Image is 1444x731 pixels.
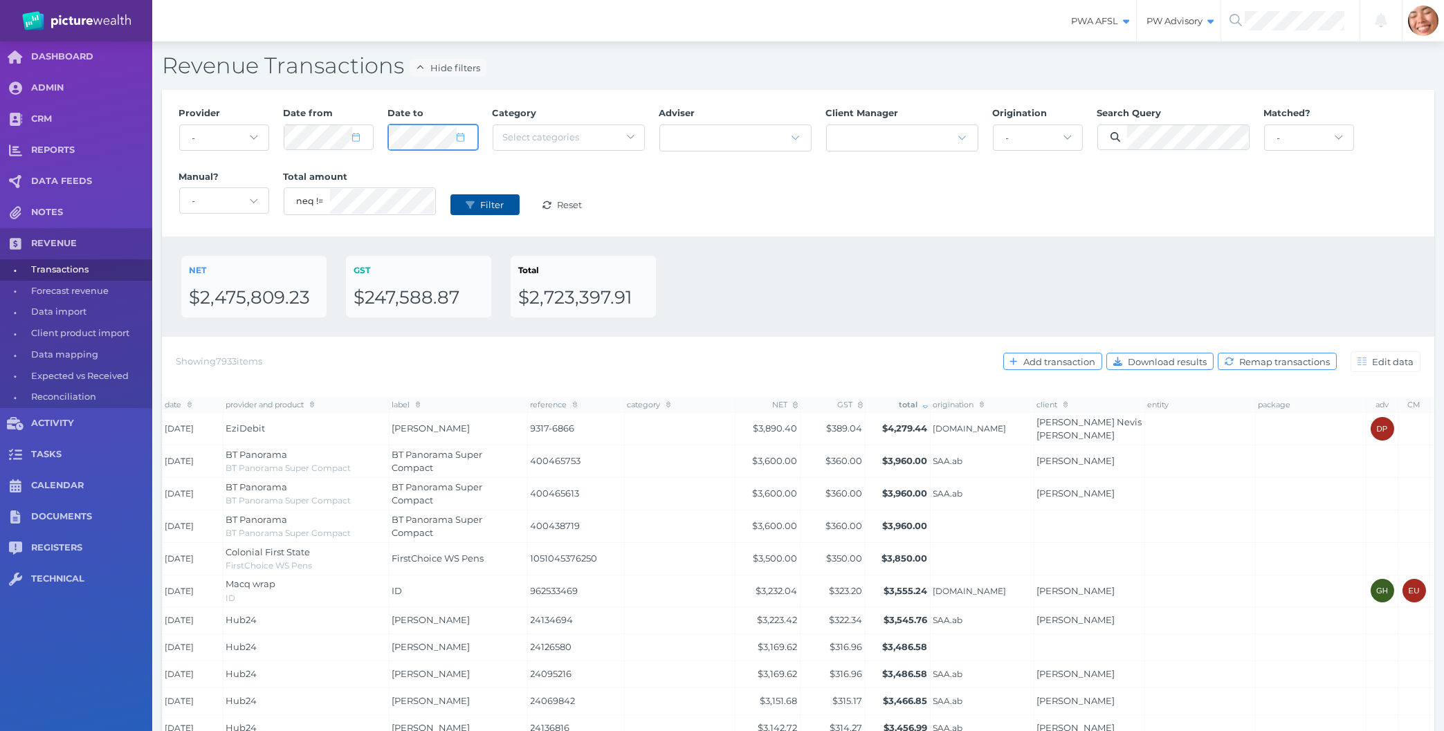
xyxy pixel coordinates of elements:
[1037,488,1115,499] a: [PERSON_NAME]
[163,575,223,607] td: [DATE]
[1145,397,1256,412] th: entity
[753,455,798,466] span: $3,600.00
[758,641,798,652] span: $3,169.62
[883,455,928,466] span: $3,960.00
[31,259,147,281] span: Transactions
[1037,614,1115,625] a: [PERSON_NAME]
[503,131,580,142] span: Select categories
[1369,356,1420,367] span: Edit data
[493,107,537,118] span: Category
[226,614,257,625] span: Hub24
[450,194,520,215] button: Filter
[899,400,928,409] span: total
[163,445,223,478] td: [DATE]
[226,463,351,473] span: BT Panorama Super Compact
[1106,353,1214,370] button: Download results
[931,607,1034,634] td: SAA.ab
[883,488,928,499] span: $3,960.00
[531,519,622,533] span: 400438719
[883,423,928,434] span: $4,279.44
[528,661,625,688] td: 24095216
[1376,586,1388,595] span: GH
[31,418,152,429] span: ACTIVITY
[284,171,348,182] span: Total amount
[392,585,403,596] span: ID
[31,344,147,366] span: Data mapping
[531,422,622,436] span: 9317-6866
[933,586,1032,597] span: [DOMAIN_NAME]
[830,614,863,625] span: $322.34
[531,584,622,598] span: 962533469
[1037,695,1115,706] a: [PERSON_NAME]
[531,694,622,708] span: 24069842
[31,511,152,523] span: DOCUMENTS
[226,495,351,506] span: BT Panorama Super Compact
[531,640,622,654] span: 24126580
[830,585,863,596] span: $323.20
[226,423,266,434] span: EziDebit
[528,607,625,634] td: 24134694
[659,107,695,118] span: Adviser
[883,520,928,531] span: $3,960.00
[1402,579,1426,602] div: External user
[31,238,152,250] span: REVENUE
[931,445,1034,478] td: SAA.ab
[1037,416,1142,441] a: [PERSON_NAME] Nevis [PERSON_NAME]
[882,553,928,564] span: $3,850.00
[931,575,1034,607] td: DaleScally.cm
[1037,400,1068,409] span: client
[1003,353,1102,370] button: Add transaction
[31,387,147,408] span: Reconciliation
[528,413,625,445] td: 9317-6866
[531,454,622,468] span: 400465753
[883,668,928,679] span: $3,486.58
[830,668,863,679] span: $316.96
[1398,397,1430,412] th: CM
[162,51,1434,80] h2: Revenue Transactions
[758,614,798,625] span: $3,223.42
[931,478,1034,510] td: SAA.ab
[392,695,470,706] span: [PERSON_NAME]
[1371,417,1394,441] div: David Parry
[392,641,470,652] span: [PERSON_NAME]
[226,449,288,460] span: BT Panorama
[772,400,798,409] span: NET
[826,520,863,531] span: $360.00
[163,478,223,510] td: [DATE]
[528,478,625,510] td: 400465613
[933,456,1032,467] span: SAA.ab
[163,661,223,688] td: [DATE]
[427,62,486,73] span: Hide filters
[226,528,351,538] span: BT Panorama Super Compact
[830,641,863,652] span: $316.96
[392,449,483,474] span: BT Panorama Super Compact
[163,543,223,575] td: [DATE]
[933,488,1032,499] span: SAA.ab
[179,107,221,118] span: Provider
[163,510,223,543] td: [DATE]
[226,400,315,409] span: provider and product
[1137,15,1221,27] span: PW Advisory
[226,481,288,492] span: BT Panorama
[189,286,319,310] div: $2,475,809.23
[388,107,424,118] span: Date to
[31,207,152,219] span: NOTES
[518,286,648,310] div: $2,723,397.91
[163,688,223,715] td: [DATE]
[477,199,510,210] span: Filter
[531,613,622,627] span: 24134694
[1021,356,1102,367] span: Add transaction
[531,667,622,681] span: 24095216
[176,355,262,367] span: Showing 7933 items
[31,573,152,585] span: TECHNICAL
[554,199,588,210] span: Reset
[528,445,625,478] td: 400465753
[163,413,223,445] td: [DATE]
[1256,397,1367,412] th: package
[933,669,1032,680] span: SAA.ab
[528,194,597,215] button: Reset
[1037,668,1115,679] a: [PERSON_NAME]
[1037,455,1115,466] a: [PERSON_NAME]
[226,560,313,571] span: FirstChoice WS Pens
[392,481,483,506] span: BT Panorama Super Compact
